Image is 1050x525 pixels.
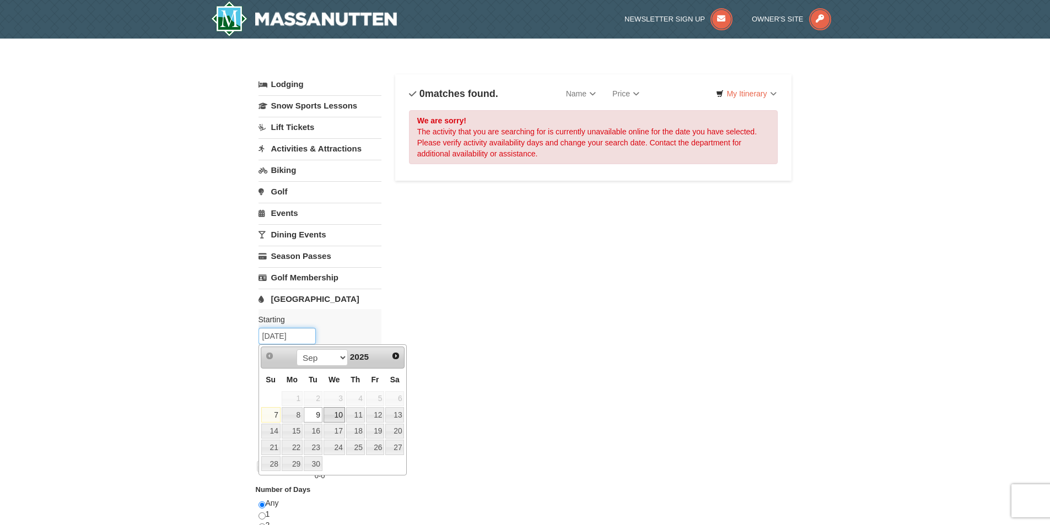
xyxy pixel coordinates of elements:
[266,375,276,384] span: Sunday
[259,74,381,94] a: Lodging
[366,391,385,407] span: 5
[261,440,281,455] a: 21
[324,407,345,423] a: 10
[259,160,381,180] a: Biking
[259,181,381,202] a: Golf
[366,424,385,439] a: 19
[346,440,365,455] a: 25
[282,391,303,407] span: 1
[409,88,498,99] h4: matches found.
[366,407,385,423] a: 12
[351,375,360,384] span: Thursday
[259,95,381,116] a: Snow Sports Lessons
[211,1,397,36] img: Massanutten Resort Logo
[324,391,345,407] span: 3
[261,424,281,439] a: 14
[211,1,397,36] a: Massanutten Resort
[385,424,404,439] a: 20
[388,348,403,364] a: Next
[385,391,404,407] span: 6
[265,351,274,360] span: Prev
[558,83,604,105] a: Name
[350,352,369,361] span: 2025
[261,456,281,472] a: 28
[346,391,365,407] span: 4
[259,203,381,223] a: Events
[282,440,303,455] a: 22
[329,375,340,384] span: Wednesday
[304,407,322,423] a: 9
[259,117,381,137] a: Lift Tickets
[259,224,381,245] a: Dining Events
[259,246,381,266] a: Season Passes
[624,15,733,23] a: Newsletter Sign Up
[390,375,400,384] span: Saturday
[604,83,648,105] a: Price
[419,88,425,99] span: 0
[287,375,298,384] span: Monday
[624,15,705,23] span: Newsletter Sign Up
[259,267,381,288] a: Golf Membership
[385,440,404,455] a: 27
[709,85,783,102] a: My Itinerary
[324,440,345,455] a: 24
[304,440,322,455] a: 23
[391,351,400,360] span: Next
[262,348,278,364] a: Prev
[304,424,322,439] a: 16
[385,407,404,423] a: 13
[321,472,325,480] span: 0
[315,472,319,480] span: 0
[417,116,466,125] strong: We are sorry!
[366,440,385,455] a: 26
[261,407,281,423] a: 7
[282,407,303,423] a: 8
[259,470,381,481] label: -
[282,424,303,439] a: 15
[304,456,322,472] a: 30
[346,407,365,423] a: 11
[259,314,373,325] label: Starting
[371,375,379,384] span: Friday
[256,485,311,494] strong: Number of Days
[409,110,778,164] div: The activity that you are searching for is currently unavailable online for the date you have sel...
[324,424,345,439] a: 17
[259,289,381,309] a: [GEOGRAPHIC_DATA]
[282,456,303,472] a: 29
[309,375,317,384] span: Tuesday
[346,424,365,439] a: 18
[752,15,831,23] a: Owner's Site
[259,138,381,159] a: Activities & Attractions
[752,15,804,23] span: Owner's Site
[304,391,322,407] span: 2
